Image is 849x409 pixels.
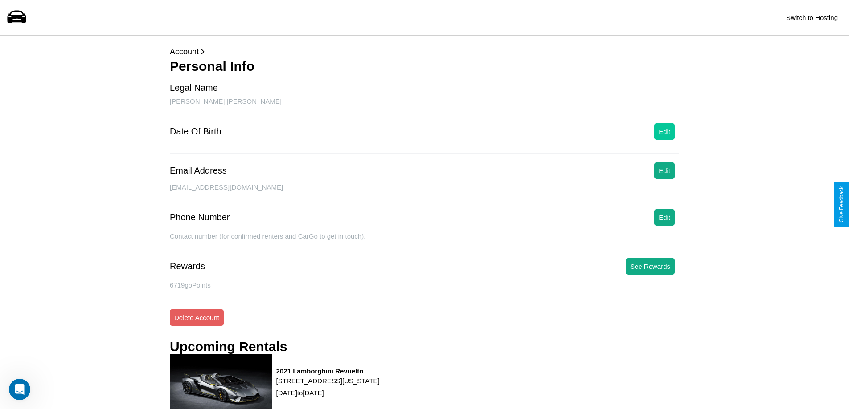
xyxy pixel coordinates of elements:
div: Contact number (for confirmed renters and CarGo to get in touch). [170,232,679,249]
div: Phone Number [170,212,230,223]
button: Edit [654,209,675,226]
h3: 2021 Lamborghini Revuelto [276,367,380,375]
div: Rewards [170,261,205,271]
div: Date Of Birth [170,126,221,137]
p: [DATE] to [DATE] [276,387,380,399]
p: Account [170,45,679,59]
button: Edit [654,123,675,140]
h3: Upcoming Rentals [170,339,287,354]
h3: Personal Info [170,59,679,74]
button: Switch to Hosting [782,9,842,26]
button: Edit [654,162,675,179]
div: [EMAIL_ADDRESS][DOMAIN_NAME] [170,183,679,200]
div: Email Address [170,166,227,176]
button: See Rewards [626,258,675,275]
div: [PERSON_NAME] [PERSON_NAME] [170,97,679,114]
iframe: Intercom live chat [9,379,30,400]
button: Delete Account [170,309,224,326]
p: [STREET_ADDRESS][US_STATE] [276,375,380,387]
div: Give Feedback [838,186,845,223]
p: 6719 goPoints [170,279,679,291]
div: Legal Name [170,83,218,93]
